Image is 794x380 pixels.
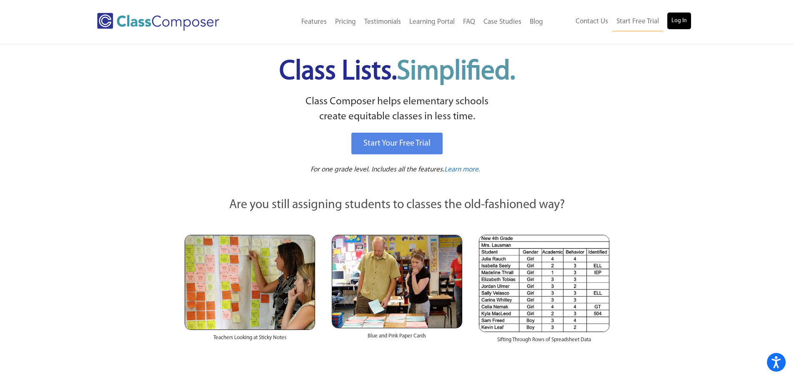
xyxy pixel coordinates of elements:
span: For one grade level. Includes all the features. [311,166,444,173]
p: Class Composer helps elementary schools create equitable classes in less time. [183,94,611,125]
span: Simplified. [397,58,515,86]
span: Class Lists. [279,58,515,86]
a: Blog [526,13,547,31]
img: Class Composer [97,13,219,31]
nav: Header Menu [253,13,547,31]
a: Testimonials [360,13,405,31]
a: Learning Portal [405,13,459,31]
a: Features [297,13,331,31]
img: Blue and Pink Paper Cards [332,235,462,328]
a: Start Free Trial [612,13,663,31]
img: Spreadsheets [479,235,609,332]
span: Start Your Free Trial [363,139,431,148]
p: Are you still assigning students to classes the old-fashioned way? [185,196,610,214]
div: Blue and Pink Paper Cards [332,328,462,348]
a: Learn more. [444,165,480,175]
span: Learn more. [444,166,480,173]
nav: Header Menu [547,13,691,31]
img: Teachers Looking at Sticky Notes [185,235,315,330]
div: Sifting Through Rows of Spreadsheet Data [479,332,609,352]
div: Teachers Looking at Sticky Notes [185,330,315,350]
a: Case Studies [479,13,526,31]
a: Log In [667,13,691,29]
a: Contact Us [571,13,612,31]
a: Pricing [331,13,360,31]
a: FAQ [459,13,479,31]
a: Start Your Free Trial [351,133,443,154]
